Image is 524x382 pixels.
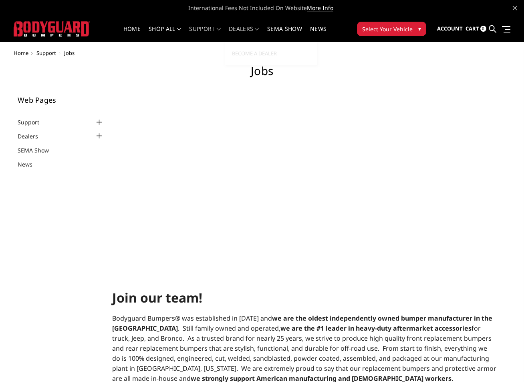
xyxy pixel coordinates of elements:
a: Become a Dealer [228,46,314,61]
iframe: Chat Widget [484,343,524,382]
a: Support [189,26,221,42]
h1: Jobs [14,64,510,84]
a: Home [14,49,28,57]
a: Support [36,49,56,57]
a: Support [18,118,49,126]
span: ▾ [418,24,421,33]
a: News [18,160,42,169]
a: Dealers [229,26,259,42]
strong: Join our team! [112,289,202,306]
a: Dealers [18,132,48,140]
a: shop all [149,26,181,42]
a: More Info [307,4,333,12]
button: Select Your Vehicle [357,22,426,36]
a: Cart 0 [466,18,486,40]
strong: we are the oldest independently owned bumper manufacturer in the [GEOGRAPHIC_DATA] [112,314,492,333]
img: BODYGUARD BUMPERS [14,21,90,36]
a: News [310,26,326,42]
a: Home [123,26,141,42]
h5: Web Pages [18,96,104,104]
span: Select Your Vehicle [362,25,413,33]
span: 0 [480,26,486,32]
span: Cart [466,25,479,32]
a: Account [437,18,463,40]
a: SEMA Show [18,146,59,154]
span: Account [437,25,463,32]
strong: we are the #1 leader in heavy-duty aftermarket accessories [280,324,472,333]
span: Jobs [64,49,75,57]
a: SEMA Show [267,26,302,42]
